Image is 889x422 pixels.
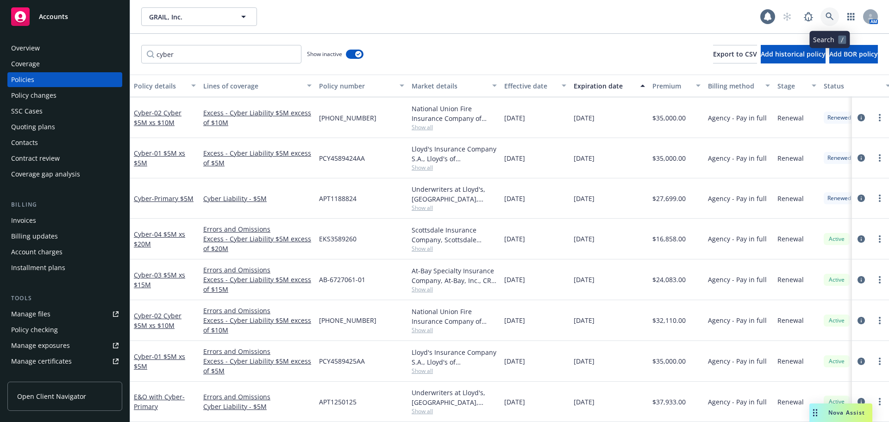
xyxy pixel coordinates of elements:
a: Excess - Cyber Liability $5M excess of $5M [203,356,312,376]
span: PCY4589425AA [319,356,365,366]
div: Policy number [319,81,394,91]
span: Show all [412,326,497,334]
button: Effective date [501,75,570,97]
span: [PHONE_NUMBER] [319,113,376,123]
span: [DATE] [574,397,595,407]
button: Premium [649,75,704,97]
div: Coverage [11,57,40,71]
span: $35,000.00 [652,356,686,366]
span: APT1188824 [319,194,357,203]
span: Active [827,397,846,406]
a: Policies [7,72,122,87]
span: Renewal [777,234,804,244]
span: Active [827,316,846,325]
span: Show all [412,245,497,252]
a: Report a Bug [799,7,818,26]
div: Policy changes [11,88,56,103]
a: Cyber [134,311,182,330]
a: Accounts [7,4,122,30]
span: Active [827,235,846,243]
span: GRAIL, Inc. [149,12,229,22]
div: Effective date [504,81,556,91]
span: [DATE] [574,113,595,123]
button: Add BOR policy [829,45,878,63]
a: Excess - Cyber Liability $5M excess of $5M [203,148,312,168]
span: Renewal [777,315,804,325]
a: Cyber [134,108,182,127]
span: [PHONE_NUMBER] [319,315,376,325]
span: - 03 $5M xs $15M [134,271,185,289]
a: circleInformation [856,356,867,367]
a: circleInformation [856,193,867,204]
a: Cyber [134,149,185,167]
span: - 02 Cyber $5M xs $10M [134,108,182,127]
a: more [874,233,885,245]
a: circleInformation [856,112,867,123]
div: Contacts [11,135,38,150]
a: Manage certificates [7,354,122,369]
span: Renewed [827,113,851,122]
button: GRAIL, Inc. [141,7,257,26]
a: more [874,274,885,285]
div: Manage files [11,307,50,321]
a: Errors and Omissions [203,265,312,275]
button: Billing method [704,75,774,97]
span: AB-6727061-01 [319,275,365,284]
div: At-Bay Specialty Insurance Company, At-Bay, Inc., CRC Group [412,266,497,285]
div: Scottsdale Insurance Company, Scottsdale Insurance Company (Nationwide), CRC Group [412,225,497,245]
span: Agency - Pay in full [708,356,767,366]
span: EKS3589260 [319,234,357,244]
span: Show inactive [307,50,342,58]
a: more [874,396,885,407]
div: Expiration date [574,81,635,91]
span: APT1250125 [319,397,357,407]
span: [DATE] [504,194,525,203]
span: $35,000.00 [652,153,686,163]
span: Export to CSV [713,50,757,58]
div: Billing method [708,81,760,91]
a: Installment plans [7,260,122,275]
span: Active [827,276,846,284]
span: Renewal [777,153,804,163]
div: Manage exposures [11,338,70,353]
a: Coverage [7,57,122,71]
button: Lines of coverage [200,75,315,97]
span: Add historical policy [761,50,826,58]
span: Manage exposures [7,338,122,353]
a: Quoting plans [7,120,122,134]
span: Show all [412,164,497,171]
span: Renewal [777,113,804,123]
a: more [874,112,885,123]
div: Tools [7,294,122,303]
span: - Primary $5M [152,194,194,203]
a: Excess - Cyber Liability $5M excess of $20M [203,234,312,253]
a: Manage claims [7,370,122,384]
a: Start snowing [778,7,796,26]
a: Errors and Omissions [203,392,312,402]
a: Account charges [7,245,122,259]
a: circleInformation [856,396,867,407]
span: [DATE] [504,113,525,123]
a: Cyber Liability - $5M [203,194,312,203]
div: Drag to move [809,403,821,422]
a: Excess - Cyber Liability $5M excess of $15M [203,275,312,294]
div: Manage certificates [11,354,72,369]
span: Agency - Pay in full [708,113,767,123]
div: Account charges [11,245,63,259]
span: [DATE] [574,275,595,284]
button: Nova Assist [809,403,872,422]
span: [DATE] [504,315,525,325]
span: $16,858.00 [652,234,686,244]
button: Add historical policy [761,45,826,63]
a: Invoices [7,213,122,228]
a: more [874,193,885,204]
a: circleInformation [856,152,867,164]
a: Manage files [7,307,122,321]
a: Switch app [842,7,860,26]
button: Export to CSV [713,45,757,63]
span: $27,699.00 [652,194,686,203]
a: Policy checking [7,322,122,337]
span: Agency - Pay in full [708,153,767,163]
span: Renewal [777,275,804,284]
span: - 04 $5M xs $20M [134,230,185,248]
